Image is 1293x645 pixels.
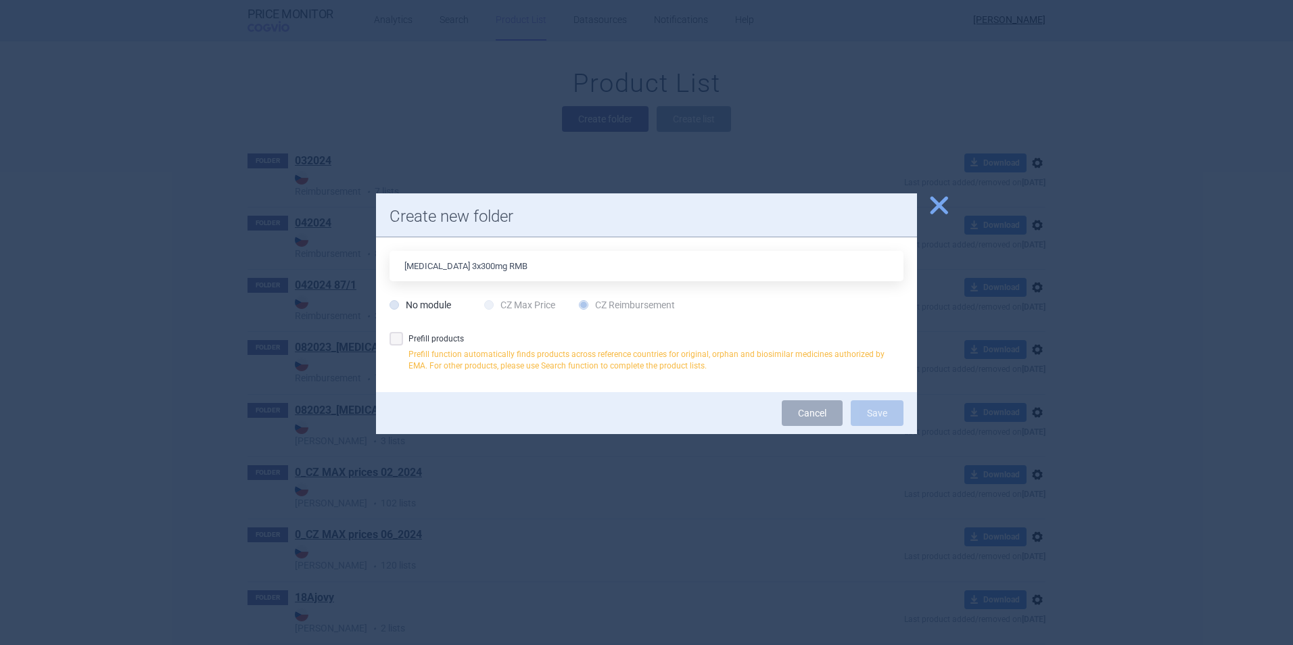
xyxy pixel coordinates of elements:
[390,251,903,281] input: Folder name
[390,298,451,312] label: No module
[851,400,903,426] button: Save
[408,349,903,372] p: Prefill function automatically finds products across reference countries for original, orphan and...
[782,400,843,426] a: Cancel
[579,298,675,312] label: CZ Reimbursement
[484,298,555,312] label: CZ Max Price
[390,332,903,379] label: Prefill products
[390,207,903,226] h1: Create new folder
